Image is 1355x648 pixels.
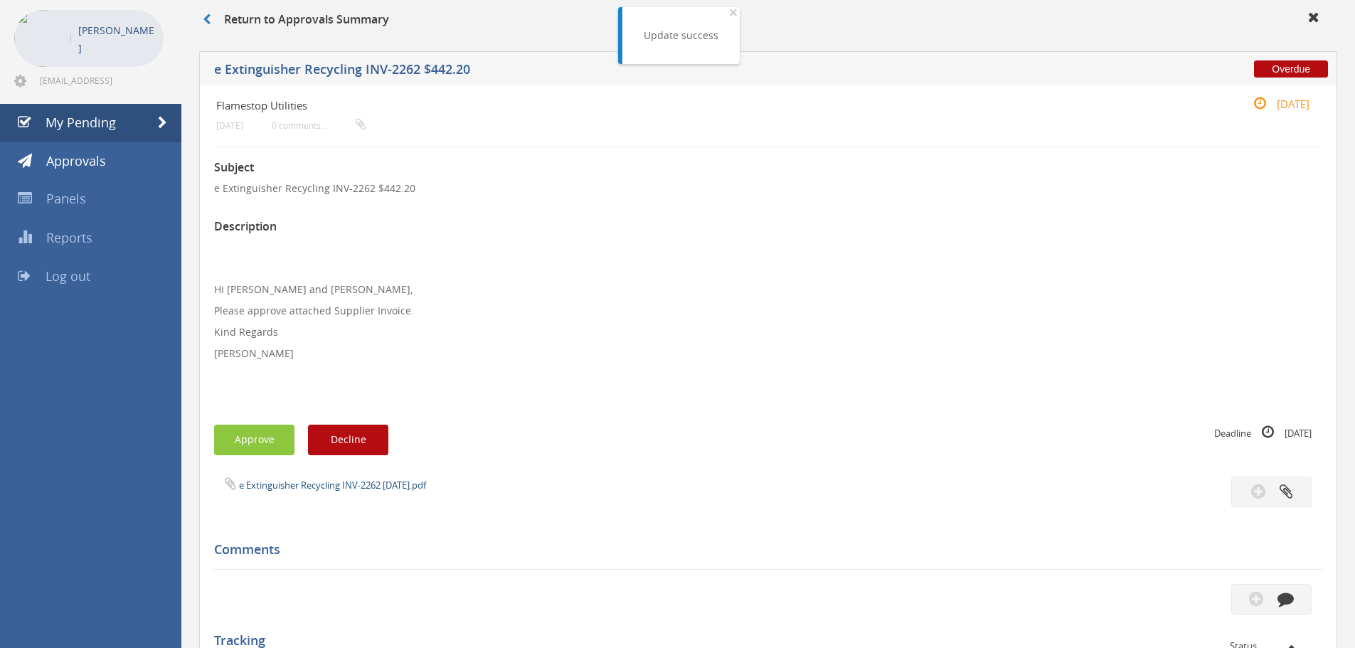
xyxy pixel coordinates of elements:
small: Deadline [DATE] [1214,425,1312,440]
span: Log out [46,267,90,285]
p: Please approve attached Supplier Invoice. [214,304,1322,318]
span: Reports [46,229,92,246]
small: [DATE] [216,120,243,131]
span: × [729,2,738,22]
button: Approve [214,425,294,455]
h5: e Extinguisher Recycling INV-2262 $442.20 [214,63,992,80]
span: [EMAIL_ADDRESS][DOMAIN_NAME] [40,75,161,86]
small: [DATE] [1238,96,1309,112]
h5: Comments [214,543,1312,557]
p: Kind Regards [214,325,1322,339]
button: Decline [308,425,388,455]
p: e Extinguisher Recycling INV-2262 $442.20 [214,181,1322,196]
h3: Description [214,221,1322,233]
span: Overdue [1254,60,1328,78]
h5: Tracking [214,634,1312,648]
h4: Flamestop Utilities [216,100,1136,112]
a: e Extinguisher Recycling INV-2262 [DATE].pdf [239,479,426,492]
p: Hi [PERSON_NAME] and [PERSON_NAME], [214,282,1322,297]
p: [PERSON_NAME] [214,346,1322,361]
span: Approvals [46,152,106,169]
h3: Return to Approvals Summary [203,14,389,26]
p: [PERSON_NAME] [78,21,156,57]
div: Update success [644,28,718,43]
span: Panels [46,190,86,207]
small: 0 comments... [272,120,366,131]
h3: Subject [214,161,1322,174]
span: My Pending [46,114,116,131]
